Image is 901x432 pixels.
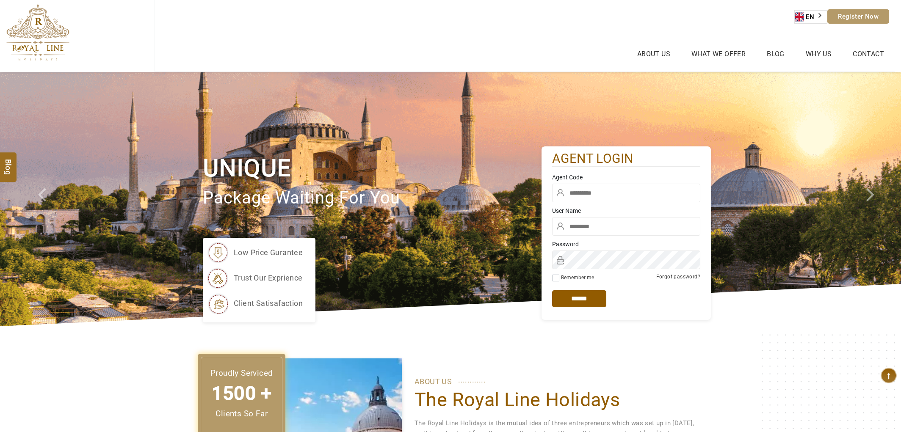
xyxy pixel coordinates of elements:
a: Blog [765,48,787,60]
label: User Name [552,206,700,215]
a: Forgot password? [656,274,700,280]
p: package waiting for you [203,184,542,212]
img: The Royal Line Holidays [6,4,69,61]
label: Remember me [561,275,594,281]
a: Why Us [804,48,834,60]
span: Blog [3,159,14,166]
h1: Unique [203,152,542,184]
p: ABOUT US [415,375,698,388]
li: client satisafaction [207,293,303,314]
a: Contact [851,48,886,60]
a: Check next image [856,72,901,326]
h2: agent login [552,151,700,167]
li: low price gurantee [207,242,303,263]
a: About Us [635,48,672,60]
li: trust our exprience [207,267,303,289]
a: What we Offer [689,48,748,60]
span: ............ [458,374,486,386]
a: EN [795,11,827,23]
label: Password [552,240,700,248]
label: Agent Code [552,173,700,182]
a: Check next prev [27,72,72,326]
div: Language [794,10,827,24]
h1: The Royal Line Holidays [415,388,698,412]
a: Register Now [827,9,889,24]
aside: Language selected: English [794,10,827,24]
